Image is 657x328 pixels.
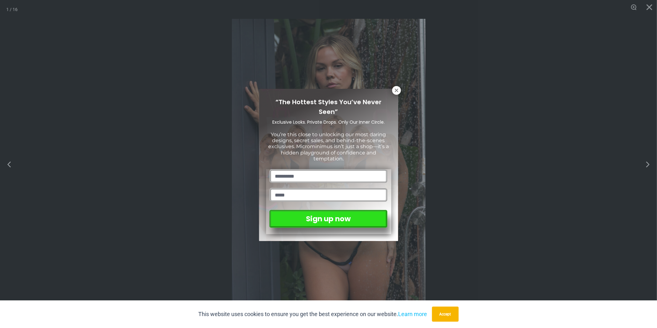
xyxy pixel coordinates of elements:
[272,119,385,125] span: Exclusive Looks. Private Drops. Only Our Inner Circle.
[270,210,387,228] button: Sign up now
[432,307,459,322] button: Accept
[268,132,389,162] span: You’re this close to unlocking our most daring designs, secret sales, and behind-the-scenes exclu...
[275,98,382,116] span: “The Hottest Styles You’ve Never Seen”
[398,311,427,317] a: Learn more
[392,86,401,95] button: Close
[199,309,427,319] p: This website uses cookies to ensure you get the best experience on our website.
